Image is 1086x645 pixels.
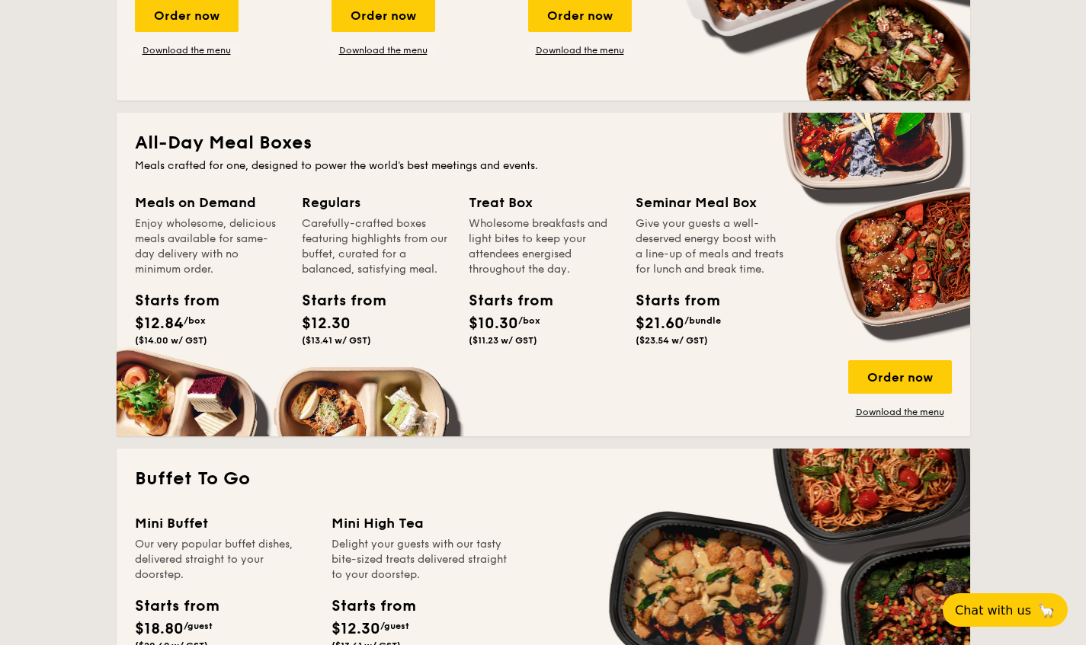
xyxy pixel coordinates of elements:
h2: All-Day Meal Boxes [135,131,952,155]
a: Download the menu [332,44,435,56]
span: /box [518,315,540,326]
span: $21.60 [636,315,684,333]
span: ($14.00 w/ GST) [135,335,207,346]
span: $12.30 [332,620,380,638]
div: Meals crafted for one, designed to power the world's best meetings and events. [135,158,952,174]
div: Treat Box [469,192,617,213]
h2: Buffet To Go [135,467,952,491]
span: $18.80 [135,620,184,638]
span: Chat with us [955,603,1031,618]
div: Starts from [302,289,370,312]
div: Starts from [135,595,218,618]
div: Meals on Demand [135,192,284,213]
span: /bundle [684,315,721,326]
div: Mini Buffet [135,512,313,534]
span: ($13.41 w/ GST) [302,335,371,346]
div: Delight your guests with our tasty bite-sized treats delivered straight to your doorstep. [332,537,510,583]
span: /box [184,315,206,326]
div: Regulars [302,192,450,213]
div: Starts from [636,289,704,312]
a: Download the menu [848,406,952,418]
span: 🦙 [1037,602,1056,619]
div: Starts from [135,289,203,312]
a: Download the menu [528,44,632,56]
div: Wholesome breakfasts and light bites to keep your attendees energised throughout the day. [469,216,617,277]
div: Give your guests a well-deserved energy boost with a line-up of meals and treats for lunch and br... [636,216,784,277]
div: Mini High Tea [332,512,510,534]
span: /guest [184,621,213,631]
div: Starts from [469,289,537,312]
span: /guest [380,621,409,631]
a: Download the menu [135,44,239,56]
div: Our very popular buffet dishes, delivered straight to your doorstep. [135,537,313,583]
span: ($23.54 w/ GST) [636,335,708,346]
span: ($11.23 w/ GST) [469,335,537,346]
div: Order now [848,360,952,394]
div: Starts from [332,595,415,618]
span: $10.30 [469,315,518,333]
div: Seminar Meal Box [636,192,784,213]
div: Enjoy wholesome, delicious meals available for same-day delivery with no minimum order. [135,216,284,277]
button: Chat with us🦙 [943,593,1068,627]
span: $12.30 [302,315,351,333]
span: $12.84 [135,315,184,333]
div: Carefully-crafted boxes featuring highlights from our buffet, curated for a balanced, satisfying ... [302,216,450,277]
